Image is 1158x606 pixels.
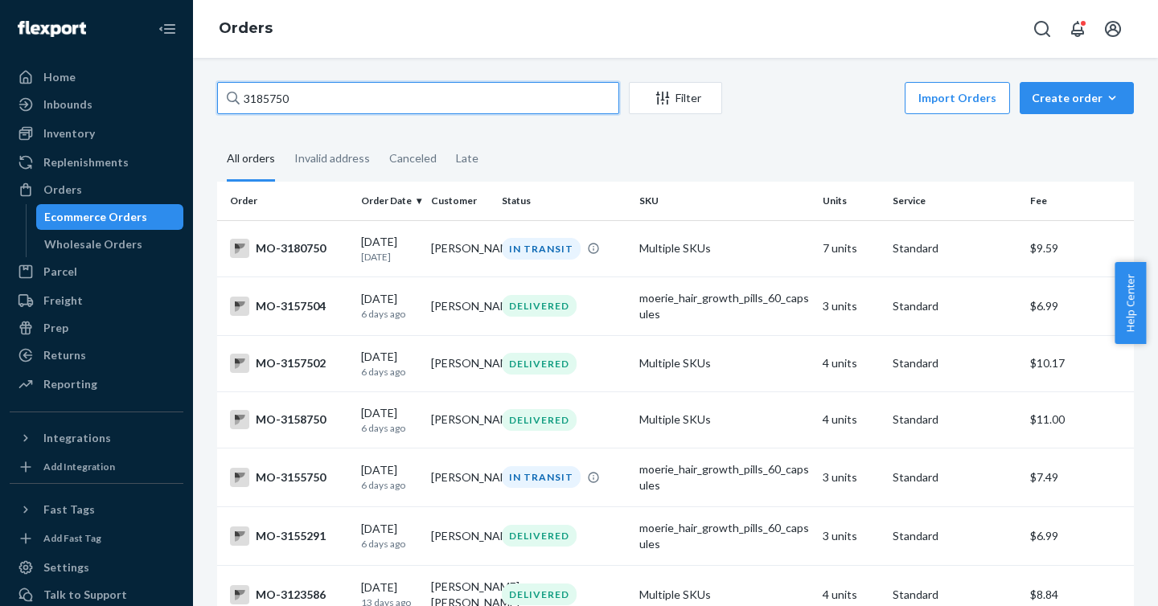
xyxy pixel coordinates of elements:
td: Multiple SKUs [633,220,816,276]
div: Inbounds [43,96,92,113]
div: Replenishments [43,154,129,170]
td: Multiple SKUs [633,335,816,391]
div: Add Integration [43,460,115,473]
p: Standard [893,298,1017,314]
p: Standard [893,412,1017,428]
div: Customer [431,194,488,207]
div: moerie_hair_growth_pills_60_capsules [639,520,810,552]
div: Settings [43,559,89,575]
a: Returns [10,342,183,368]
td: [PERSON_NAME] [425,220,495,276]
td: 4 units [816,335,886,391]
button: Import Orders [905,82,1010,114]
a: Home [10,64,183,90]
td: $9.59 [1024,220,1134,276]
th: SKU [633,182,816,220]
div: [DATE] [361,521,418,551]
div: MO-3155291 [230,526,348,546]
td: 3 units [816,276,886,335]
td: [PERSON_NAME] [425,506,495,565]
button: Open account menu [1097,13,1129,45]
a: Replenishments [10,149,183,175]
a: Reporting [10,371,183,397]
div: IN TRANSIT [502,238,581,260]
td: 3 units [816,506,886,565]
div: MO-3157502 [230,354,348,373]
div: MO-3180750 [230,239,348,258]
button: Fast Tags [10,497,183,522]
p: Standard [893,240,1017,256]
p: 6 days ago [361,478,418,492]
div: Add Fast Tag [43,531,101,545]
div: Orders [43,182,82,198]
td: $10.17 [1024,335,1134,391]
div: [DATE] [361,291,418,321]
button: Open Search Box [1026,13,1058,45]
input: Search orders [217,82,619,114]
th: Units [816,182,886,220]
a: Settings [10,555,183,580]
p: 6 days ago [361,421,418,435]
div: Integrations [43,430,111,446]
button: Integrations [10,425,183,451]
div: Prep [43,320,68,336]
td: Multiple SKUs [633,391,816,448]
a: Wholesale Orders [36,231,184,257]
div: Ecommerce Orders [44,209,147,225]
div: DELIVERED [502,525,577,547]
th: Status [495,182,633,220]
p: Standard [893,587,1017,603]
td: [PERSON_NAME] [425,335,495,391]
div: Fast Tags [43,502,95,518]
div: MO-3123586 [230,585,348,604]
button: Help Center [1115,262,1146,344]
td: 7 units [816,220,886,276]
a: Prep [10,315,183,341]
p: Standard [893,528,1017,544]
button: Filter [629,82,722,114]
div: Freight [43,293,83,309]
a: Freight [10,288,183,313]
div: moerie_hair_growth_pills_60_capsules [639,461,810,493]
td: [PERSON_NAME] [425,276,495,335]
th: Service [886,182,1024,220]
p: 6 days ago [361,307,418,321]
img: Flexport logo [18,21,86,37]
div: MO-3155750 [230,468,348,487]
td: 4 units [816,391,886,448]
div: Late [456,137,478,179]
div: MO-3158750 [230,410,348,429]
div: Filter [630,90,721,106]
p: 6 days ago [361,365,418,379]
a: Inventory [10,121,183,146]
a: Parcel [10,259,183,285]
td: $6.99 [1024,506,1134,565]
div: DELIVERED [502,583,577,605]
div: Reporting [43,376,97,392]
p: 6 days ago [361,537,418,551]
div: Invalid address [294,137,370,179]
p: [DATE] [361,250,418,264]
td: $6.99 [1024,276,1134,335]
th: Fee [1024,182,1134,220]
td: $11.00 [1024,391,1134,448]
td: [PERSON_NAME] [425,391,495,448]
div: [DATE] [361,234,418,264]
th: Order [217,182,355,220]
div: All orders [227,137,275,182]
div: DELIVERED [502,295,577,317]
div: MO-3157504 [230,297,348,316]
a: Orders [219,19,273,37]
button: Close Navigation [151,13,183,45]
button: Open notifications [1061,13,1094,45]
p: Standard [893,469,1017,485]
td: $7.49 [1024,448,1134,506]
a: Ecommerce Orders [36,204,184,230]
a: Inbounds [10,92,183,117]
td: 3 units [816,448,886,506]
td: [PERSON_NAME] [425,448,495,506]
div: Returns [43,347,86,363]
a: Orders [10,177,183,203]
div: [DATE] [361,462,418,492]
